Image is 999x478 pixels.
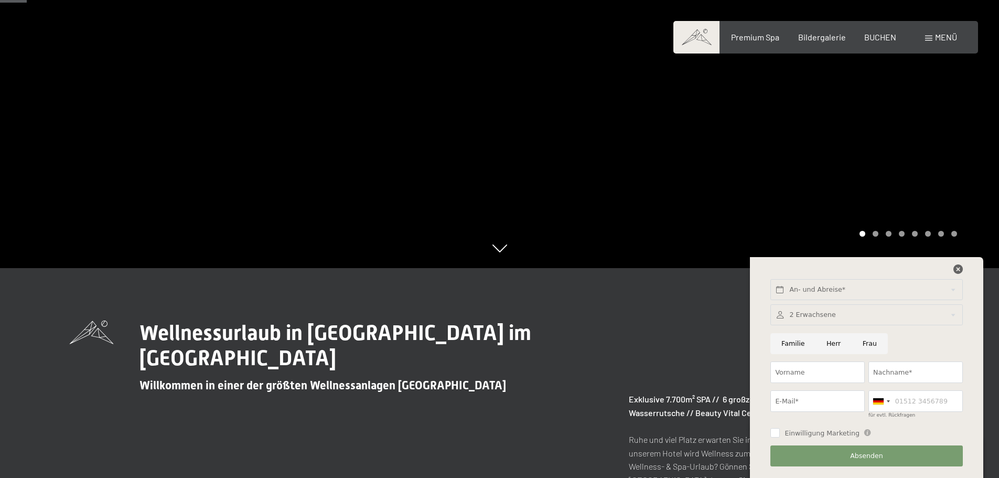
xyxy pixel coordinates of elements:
[938,231,944,237] div: Carousel Page 7
[873,231,878,237] div: Carousel Page 2
[798,32,846,42] a: Bildergalerie
[850,451,883,461] span: Absenden
[951,231,957,237] div: Carousel Page 8
[869,391,893,411] div: Germany (Deutschland): +49
[731,32,779,42] a: Premium Spa
[856,231,957,237] div: Carousel Pagination
[912,231,918,237] div: Carousel Page 5
[886,231,891,237] div: Carousel Page 3
[770,445,962,467] button: Absenden
[868,390,963,412] input: 01512 3456789
[785,429,860,438] span: Einwilligung Marketing
[860,231,865,237] div: Carousel Page 1 (Current Slide)
[139,321,531,370] span: Wellnessurlaub in [GEOGRAPHIC_DATA] im [GEOGRAPHIC_DATA]
[868,412,915,418] label: für evtl. Rückfragen
[899,231,905,237] div: Carousel Page 4
[139,379,506,392] span: Willkommen in einer der größten Wellnessanlagen [GEOGRAPHIC_DATA]
[935,32,957,42] span: Menü
[629,394,922,418] strong: Exklusive 7.700m² SPA // 6 großzügige Pools // 8 Saunen // 8 Ruheräume // 60m Wasserrutsche // Be...
[864,32,896,42] a: BUCHEN
[925,231,931,237] div: Carousel Page 6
